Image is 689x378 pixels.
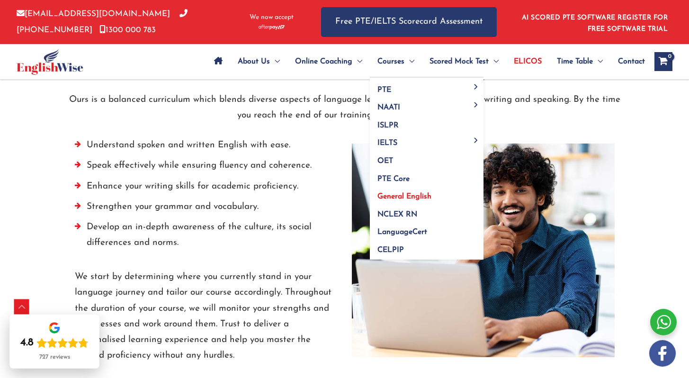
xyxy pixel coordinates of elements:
a: CoursesMenu Toggle [370,45,422,78]
img: test-img [352,144,615,357]
a: About UsMenu Toggle [230,45,287,78]
span: Menu Toggle [352,45,362,78]
a: IELTSMenu Toggle [370,131,483,149]
span: Menu Toggle [593,45,603,78]
span: We now accept [250,13,294,22]
a: PTE Core [370,167,483,185]
nav: Site Navigation: Main Menu [206,45,645,78]
li: Develop an in-depth awareness of the culture, its social differences and norms. [75,219,338,256]
span: Courses [377,45,404,78]
a: General English [370,185,483,203]
li: Speak effectively while ensuring fluency and coherence. [75,158,338,178]
span: Menu Toggle [404,45,414,78]
a: Contact [610,45,645,78]
span: ELICOS [514,45,542,78]
a: Online CoachingMenu Toggle [287,45,370,78]
a: AI SCORED PTE SOFTWARE REGISTER FOR FREE SOFTWARE TRIAL [522,14,668,33]
a: LanguageCert [370,220,483,238]
span: Menu Toggle [471,102,482,107]
a: NCLEX RN [370,202,483,220]
a: ISLPR [370,113,483,131]
span: Online Coaching [295,45,352,78]
a: NAATIMenu Toggle [370,96,483,114]
span: Menu Toggle [471,84,482,90]
a: ELICOS [506,45,549,78]
span: NAATI [377,104,400,111]
a: Scored Mock TestMenu Toggle [422,45,506,78]
span: Menu Toggle [489,45,499,78]
a: Free PTE/IELTS Scorecard Assessment [321,7,497,37]
p: Ours is a balanced curriculum which blends diverse aspects of language learning – listening, read... [68,92,622,124]
a: 1300 000 783 [99,26,156,34]
li: Understand spoken and written English with ease. [75,137,338,158]
span: IELTS [377,139,397,147]
a: [EMAIL_ADDRESS][DOMAIN_NAME] [17,10,170,18]
span: About Us [238,45,270,78]
span: PTE Core [377,175,410,183]
span: General English [377,193,431,200]
div: Rating: 4.8 out of 5 [20,336,89,350]
a: [PHONE_NUMBER] [17,10,188,34]
span: Menu Toggle [471,137,482,143]
span: LanguageCert [377,228,427,236]
aside: Header Widget 1 [516,7,672,37]
a: View Shopping Cart, empty [654,52,672,71]
img: cropped-ew-logo [17,49,83,75]
div: 4.8 [20,336,34,350]
span: Time Table [557,45,593,78]
span: PTE [377,86,391,94]
a: Time TableMenu Toggle [549,45,610,78]
li: Strengthen your grammar and vocabulary. [75,199,338,219]
span: Scored Mock Test [430,45,489,78]
span: Contact [618,45,645,78]
li: Enhance your writing skills for academic proficiency. [75,179,338,199]
span: ISLPR [377,122,399,129]
span: OET [377,157,393,165]
a: PTEMenu Toggle [370,78,483,96]
span: Menu Toggle [270,45,280,78]
div: 727 reviews [39,353,70,361]
span: NCLEX RN [377,211,417,218]
a: CELPIP [370,238,483,260]
img: white-facebook.png [649,340,676,367]
img: Afterpay-Logo [259,25,285,30]
a: OET [370,149,483,167]
span: CELPIP [377,246,404,254]
p: We start by determining where you currently stand in your language journey and tailor our course ... [75,269,338,364]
